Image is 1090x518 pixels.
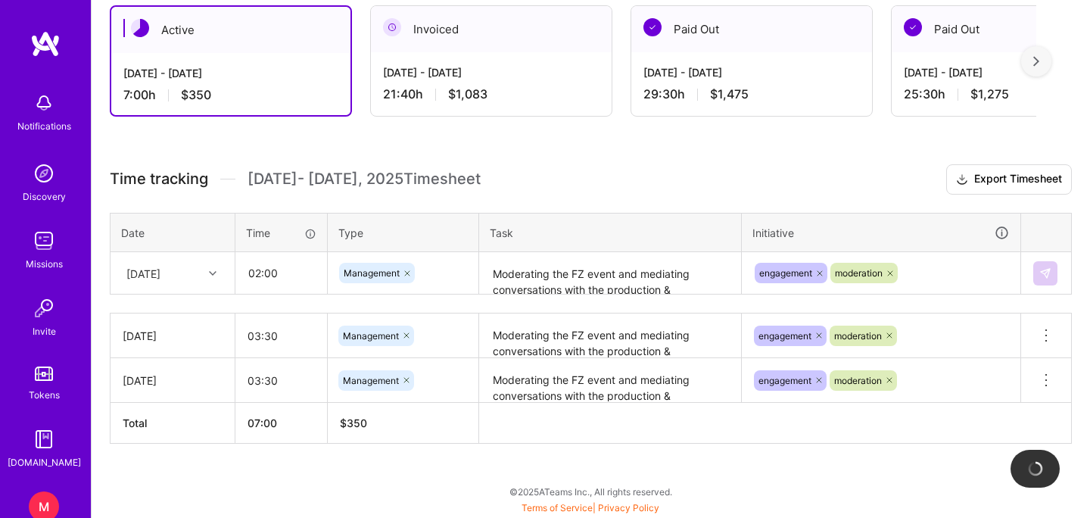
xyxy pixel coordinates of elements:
div: [DATE] - [DATE] [123,65,338,81]
th: Type [328,213,479,252]
span: moderation [834,375,882,386]
th: Date [111,213,235,252]
div: Missions [26,256,63,272]
div: Tokens [29,387,60,403]
span: engagement [758,330,811,342]
span: moderation [835,267,883,279]
div: [DOMAIN_NAME] [8,454,81,470]
a: Privacy Policy [598,502,659,513]
div: Paid Out [631,6,872,52]
img: guide book [29,424,59,454]
div: Invoiced [371,6,612,52]
div: Active [111,7,350,53]
input: HH:MM [235,316,327,356]
span: Management [343,330,399,342]
span: Management [344,267,400,279]
div: Notifications [17,118,71,134]
img: discovery [29,158,59,189]
th: Task [479,213,742,252]
div: [DATE] [123,373,223,388]
img: right [1033,56,1039,67]
span: | [522,502,659,513]
textarea: Moderating the FZ event and mediating conversations with the production & engagement team for mod... [481,254,740,294]
span: $1,275 [970,86,1009,102]
div: 21:40 h [383,86,599,102]
span: $1,475 [710,86,749,102]
img: Paid Out [643,18,662,36]
textarea: Moderating the FZ event and mediating conversations with the production & engagement team for mod... [481,360,740,401]
div: Invite [33,323,56,339]
input: HH:MM [235,360,327,401]
a: Terms of Service [522,502,593,513]
div: © 2025 ATeams Inc., All rights reserved. [91,473,1090,510]
span: [DATE] - [DATE] , 2025 Timesheet [248,170,481,189]
div: 29:30 h [643,86,860,102]
div: [DATE] - [DATE] [383,64,599,80]
button: Export Timesheet [946,164,1072,195]
span: Management [343,375,399,386]
span: $350 [181,87,211,103]
span: moderation [834,330,882,342]
span: engagement [759,267,812,279]
div: null [1033,261,1059,286]
div: Initiative [752,224,1010,242]
img: Invite [29,293,59,323]
img: Submit [1039,267,1051,279]
span: Time tracking [110,170,208,189]
img: loading [1027,460,1044,477]
img: Invoiced [383,18,401,36]
div: [DATE] [123,328,223,344]
th: Total [111,403,235,444]
img: teamwork [29,226,59,256]
input: HH:MM [236,253,326,293]
th: 07:00 [235,403,328,444]
img: bell [29,88,59,118]
img: Paid Out [904,18,922,36]
span: $ 350 [340,417,367,429]
img: Active [131,19,149,37]
div: Discovery [23,189,66,204]
div: [DATE] - [DATE] [643,64,860,80]
img: tokens [35,367,53,381]
i: icon Download [956,172,968,188]
span: $1,083 [448,86,487,102]
div: 7:00 h [123,87,338,103]
div: [DATE] [126,265,160,281]
div: Time [246,225,316,241]
img: logo [30,30,61,58]
span: engagement [758,375,811,386]
i: icon Chevron [209,270,216,277]
textarea: Moderating the FZ event and mediating conversations with the production & engagement team for mod... [481,315,740,357]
